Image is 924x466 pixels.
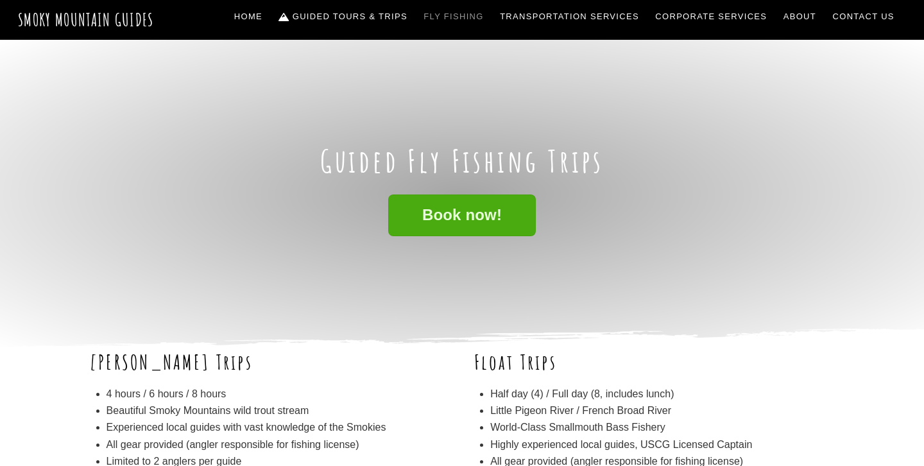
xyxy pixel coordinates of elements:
a: About [778,3,821,30]
li: World-Class Smallmouth Bass Fishery [490,419,834,436]
a: Home [229,3,268,30]
a: Fly Fishing [419,3,489,30]
li: Beautiful Smoky Mountains wild trout stream [107,402,450,419]
span: Book now! [422,209,502,222]
li: 4 hours / 6 hours / 8 hours [107,386,450,402]
b: [PERSON_NAME] Trips [90,349,253,375]
b: Float Trips [474,349,557,375]
a: Contact Us [828,3,900,30]
a: Book now! [388,194,536,236]
li: All gear provided (angler responsible for fishing license) [107,436,450,453]
a: Transportation Services [495,3,644,30]
a: Guided Tours & Trips [274,3,413,30]
li: Highly experienced local guides, USCG Licensed Captain [490,436,834,453]
li: Little Pigeon River / French Broad River [490,402,834,419]
a: Corporate Services [651,3,773,30]
a: Smoky Mountain Guides [18,9,154,30]
li: Half day (4) / Full day (8, includes lunch) [490,386,834,402]
h1: Guided Fly Fishing Trips [90,142,834,180]
li: Experienced local guides with vast knowledge of the Smokies [107,419,450,436]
